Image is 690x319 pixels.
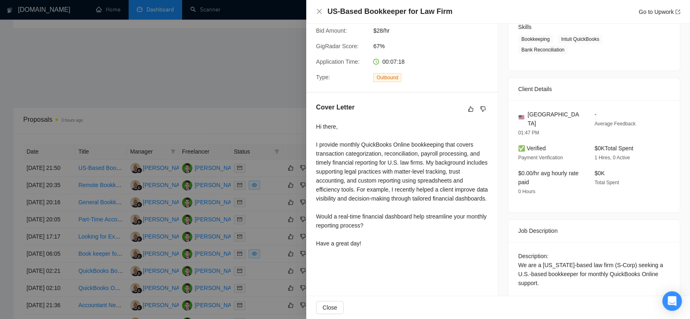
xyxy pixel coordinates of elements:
[594,111,597,118] span: -
[519,114,524,120] img: 🇺🇸
[518,170,579,185] span: $0.00/hr avg hourly rate paid
[373,42,496,51] span: 67%
[480,106,486,112] span: dislike
[466,104,476,114] button: like
[518,78,670,100] div: Client Details
[518,220,670,242] div: Job Description
[594,180,619,185] span: Total Spent
[316,58,360,65] span: Application Time:
[373,59,379,65] span: clock-circle
[316,8,323,15] span: close
[662,291,682,311] div: Open Intercom Messenger
[316,301,344,314] button: Close
[518,155,563,161] span: Payment Verification
[518,35,553,44] span: Bookkeeping
[316,27,347,34] span: Bid Amount:
[594,145,633,152] span: $0K Total Spent
[518,45,568,54] span: Bank Reconciliation
[558,35,602,44] span: Intuit QuickBooks
[323,303,337,312] span: Close
[382,58,405,65] span: 00:07:18
[594,121,636,127] span: Average Feedback
[316,74,330,80] span: Type:
[518,130,539,136] span: 01:47 PM
[316,8,323,15] button: Close
[518,189,535,194] span: 0 Hours
[518,24,532,30] span: Skills
[316,103,354,112] h5: Cover Letter
[373,26,496,35] span: $28/hr
[594,155,630,161] span: 1 Hires, 0 Active
[316,43,358,49] span: GigRadar Score:
[518,145,546,152] span: ✅ Verified
[478,104,488,114] button: dislike
[327,7,452,17] h4: US-Based Bookkeeper for Law Firm
[468,106,474,112] span: like
[594,170,605,176] span: $0K
[528,110,581,128] span: [GEOGRAPHIC_DATA]
[675,9,680,14] span: export
[639,9,680,15] a: Go to Upworkexport
[373,73,401,82] span: Outbound
[316,122,488,248] div: Hi there, I provide monthly QuickBooks Online bookkeeping that covers transaction categorization,...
